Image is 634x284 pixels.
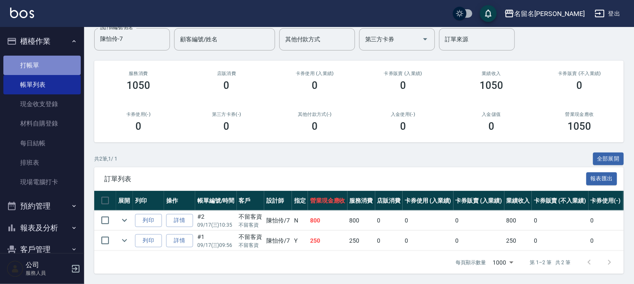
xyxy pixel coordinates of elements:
[375,211,403,230] td: 0
[133,191,164,211] th: 列印
[480,5,497,22] button: save
[348,191,375,211] th: 服務消費
[532,191,588,211] th: 卡券販賣 (不入業績)
[166,214,193,227] a: 詳情
[239,241,263,249] p: 不留客資
[312,121,318,132] h3: 0
[3,153,81,172] a: 排班表
[292,211,308,230] td: N
[454,231,504,251] td: 0
[193,112,261,117] h2: 第三方卡券(-)
[400,121,406,132] h3: 0
[3,134,81,153] a: 每日結帳
[135,121,141,132] h3: 0
[546,112,614,117] h2: 營業現金應收
[532,231,588,251] td: 0
[375,191,403,211] th: 店販消費
[118,234,131,247] button: expand row
[589,211,623,230] td: 0
[454,211,504,230] td: 0
[239,221,263,229] p: 不留客資
[195,231,237,251] td: #1
[308,211,348,230] td: 800
[264,211,292,230] td: 陳怡伶 /7
[104,112,172,117] h2: 卡券使用(-)
[488,121,494,132] h3: 0
[403,191,454,211] th: 卡券使用 (入業績)
[504,231,532,251] td: 250
[135,234,162,247] button: 列印
[457,71,525,76] h2: 業績收入
[3,114,81,133] a: 材料自購登錄
[308,191,348,211] th: 營業現金應收
[3,172,81,192] a: 現場電腦打卡
[456,259,486,266] p: 每頁顯示數量
[369,71,437,76] h2: 卡券販賣 (入業績)
[348,231,375,251] td: 250
[3,238,81,260] button: 客戶管理
[239,233,263,241] div: 不留客資
[224,80,230,91] h3: 0
[193,71,261,76] h2: 店販消費
[292,231,308,251] td: Y
[369,112,437,117] h2: 入金使用(-)
[312,80,318,91] h3: 0
[127,80,150,91] h3: 1050
[116,191,133,211] th: 展開
[589,191,623,211] th: 卡券使用(-)
[403,231,454,251] td: 0
[264,231,292,251] td: 陳怡伶 /7
[480,80,503,91] h3: 1050
[135,214,162,227] button: 列印
[589,231,623,251] td: 0
[118,214,131,227] button: expand row
[348,211,375,230] td: 800
[577,80,583,91] h3: 0
[197,221,235,229] p: 09/17 (三) 10:35
[3,195,81,217] button: 預約管理
[403,211,454,230] td: 0
[504,191,532,211] th: 業績收入
[3,94,81,114] a: 現金收支登錄
[264,191,292,211] th: 設計師
[94,155,117,163] p: 共 2 筆, 1 / 1
[26,269,69,277] p: 服務人員
[281,112,349,117] h2: 其他付款方式(-)
[400,80,406,91] h3: 0
[197,241,235,249] p: 09/17 (三) 09:56
[419,32,432,46] button: Open
[3,56,81,75] a: 打帳單
[586,174,618,182] a: 報表匯出
[195,211,237,230] td: #2
[292,191,308,211] th: 指定
[504,211,532,230] td: 800
[515,8,585,19] div: 名留名[PERSON_NAME]
[224,121,230,132] h3: 0
[195,191,237,211] th: 帳單編號/時間
[308,231,348,251] td: 250
[7,260,24,277] img: Person
[490,251,517,274] div: 1000
[104,175,586,183] span: 訂單列表
[3,75,81,94] a: 帳單列表
[593,153,624,166] button: 全部展開
[100,24,133,31] label: 設計師編號/姓名
[457,112,525,117] h2: 入金儲值
[568,121,592,132] h3: 1050
[375,231,403,251] td: 0
[546,71,614,76] h2: 卡券販賣 (不入業績)
[3,30,81,52] button: 櫃檯作業
[454,191,504,211] th: 卡券販賣 (入業績)
[26,261,69,269] h5: 公司
[532,211,588,230] td: 0
[501,5,588,22] button: 名留名[PERSON_NAME]
[239,212,263,221] div: 不留客資
[3,217,81,239] button: 報表及分析
[237,191,265,211] th: 客戶
[10,8,34,18] img: Logo
[592,6,624,21] button: 登出
[104,71,172,76] h3: 服務消費
[586,172,618,185] button: 報表匯出
[530,259,571,266] p: 第 1–2 筆 共 2 筆
[166,234,193,247] a: 詳情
